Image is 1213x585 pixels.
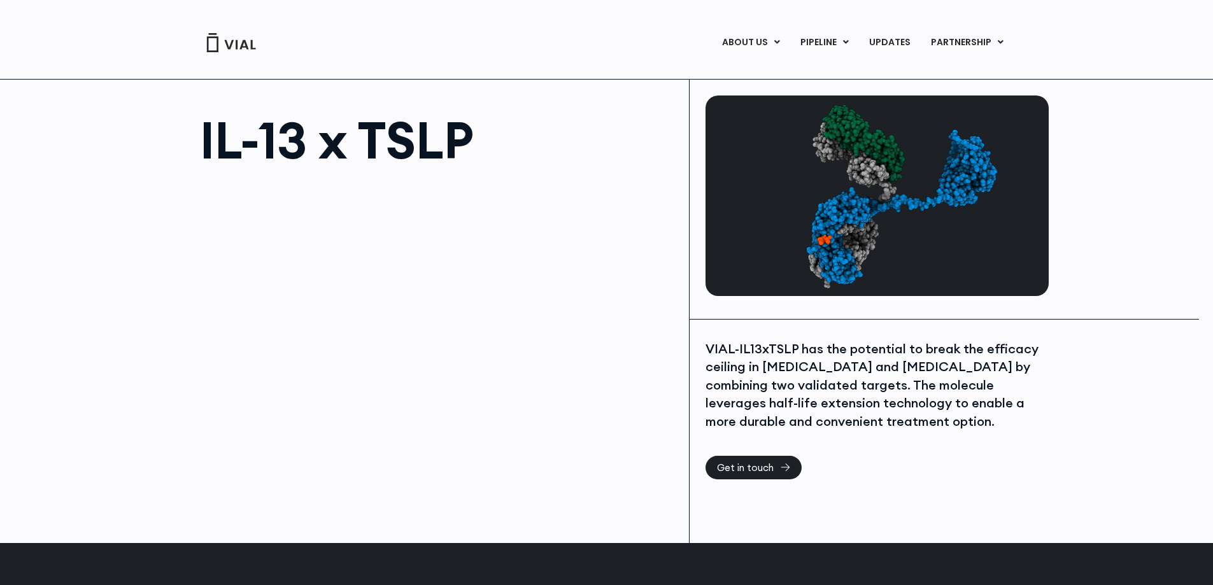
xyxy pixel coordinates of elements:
a: Get in touch [706,456,802,479]
img: Vial Logo [206,33,257,52]
h1: IL-13 x TSLP [200,115,677,166]
span: Get in touch [717,463,774,472]
a: ABOUT USMenu Toggle [712,32,790,53]
a: PARTNERSHIPMenu Toggle [921,32,1014,53]
a: UPDATES [859,32,920,53]
a: PIPELINEMenu Toggle [790,32,858,53]
div: VIAL-IL13xTSLP has the potential to break the efficacy ceiling in [MEDICAL_DATA] and [MEDICAL_DAT... [706,340,1046,431]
